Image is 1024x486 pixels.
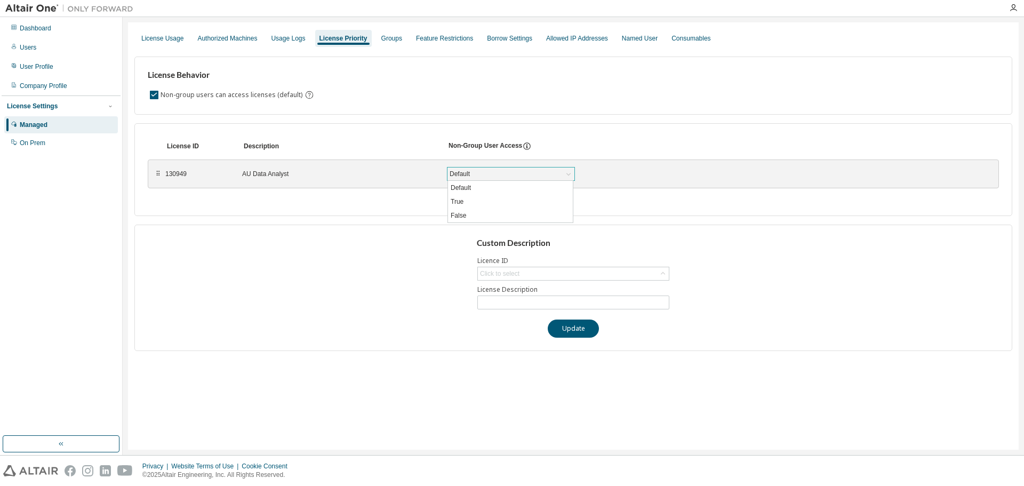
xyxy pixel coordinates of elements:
[197,34,257,43] div: Authorized Machines
[242,170,434,178] div: AU Data Analyst
[416,34,473,43] div: Feature Restrictions
[20,121,47,129] div: Managed
[117,465,133,476] img: youtube.svg
[477,257,669,265] label: Licence ID
[548,320,599,338] button: Update
[305,90,314,100] svg: By default any user not assigned to any group can access any license. Turn this setting off to di...
[20,139,45,147] div: On Prem
[20,62,53,71] div: User Profile
[100,465,111,476] img: linkedin.svg
[319,34,367,43] div: License Priority
[477,285,669,294] label: License Description
[82,465,93,476] img: instagram.svg
[161,89,305,101] label: Non-group users can access licenses (default)
[447,168,574,180] div: Default
[622,34,658,43] div: Named User
[20,82,67,90] div: Company Profile
[20,24,51,33] div: Dashboard
[7,102,58,110] div: License Settings
[449,141,522,151] div: Non-Group User Access
[671,34,710,43] div: Consumables
[381,34,402,43] div: Groups
[20,43,36,52] div: Users
[142,462,171,471] div: Privacy
[65,465,76,476] img: facebook.svg
[167,142,231,150] div: License ID
[448,195,573,209] li: True
[478,267,669,280] div: Click to select
[3,465,58,476] img: altair_logo.svg
[155,170,161,178] div: ⠿
[142,471,294,480] p: © 2025 Altair Engineering, Inc. All Rights Reserved.
[448,181,573,195] li: Default
[165,170,229,178] div: 130949
[271,34,305,43] div: Usage Logs
[148,70,313,81] h3: License Behavior
[242,462,293,471] div: Cookie Consent
[448,168,471,180] div: Default
[477,238,670,249] h3: Custom Description
[448,209,573,222] li: False
[244,142,436,150] div: Description
[5,3,139,14] img: Altair One
[487,34,532,43] div: Borrow Settings
[141,34,183,43] div: License Usage
[546,34,608,43] div: Allowed IP Addresses
[480,269,519,278] div: Click to select
[171,462,242,471] div: Website Terms of Use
